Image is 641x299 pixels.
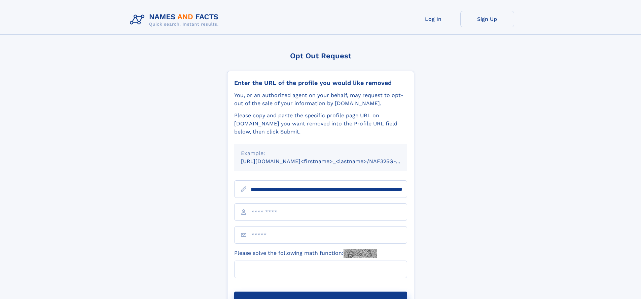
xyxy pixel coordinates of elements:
[227,52,414,60] div: Opt Out Request
[406,11,460,27] a: Log In
[241,149,400,157] div: Example:
[234,91,407,108] div: You, or an authorized agent on your behalf, may request to opt-out of the sale of your informatio...
[234,249,377,258] label: Please solve the following math function:
[241,158,420,165] small: [URL][DOMAIN_NAME]<firstname>_<lastname>/NAF325G-xxxxxxxx
[127,11,224,29] img: Logo Names and Facts
[234,112,407,136] div: Please copy and paste the specific profile page URL on [DOMAIN_NAME] you want removed into the Pr...
[460,11,514,27] a: Sign Up
[234,79,407,87] div: Enter the URL of the profile you would like removed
